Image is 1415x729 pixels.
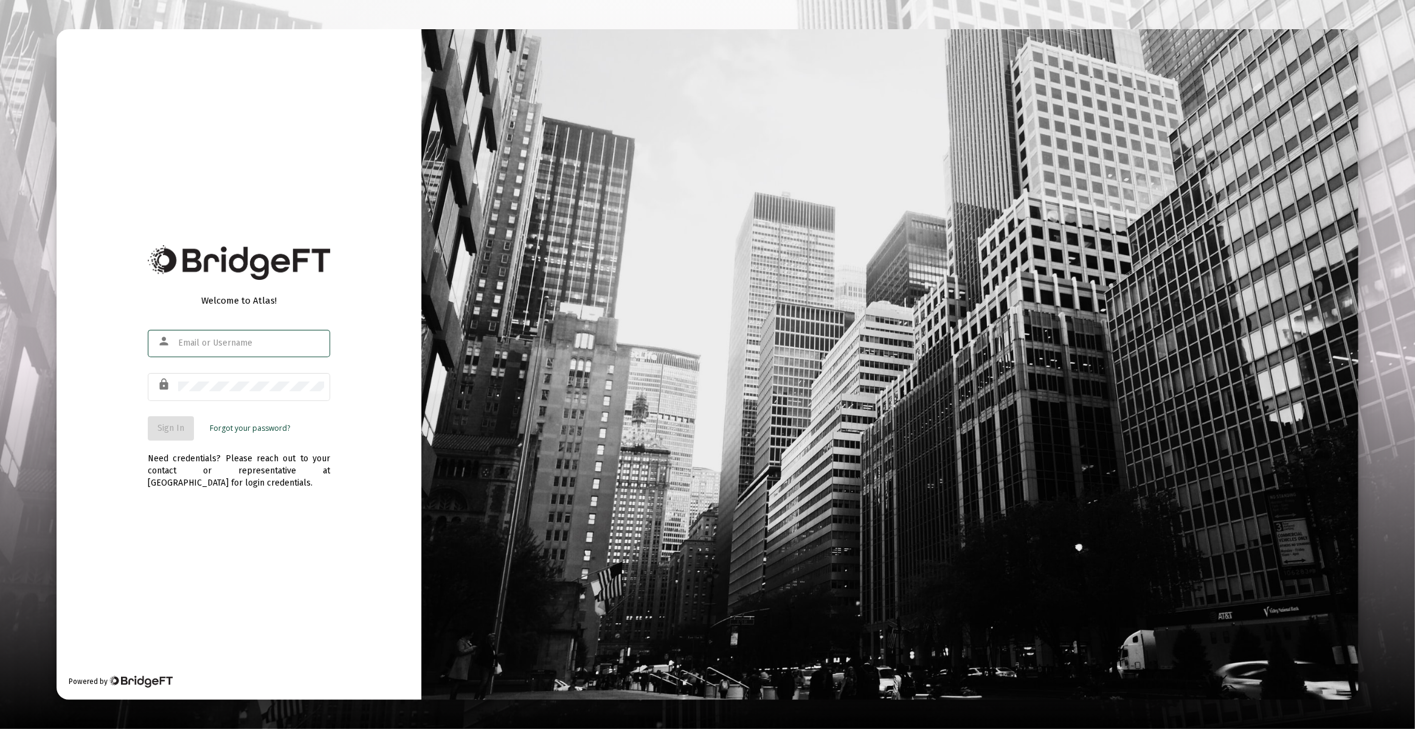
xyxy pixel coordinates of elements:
[148,295,330,307] div: Welcome to Atlas!
[148,245,330,280] img: Bridge Financial Technology Logo
[157,423,184,433] span: Sign In
[69,675,173,688] div: Powered by
[148,441,330,489] div: Need credentials? Please reach out to your contact or representative at [GEOGRAPHIC_DATA] for log...
[109,675,173,688] img: Bridge Financial Technology Logo
[157,377,172,392] mat-icon: lock
[148,416,194,441] button: Sign In
[178,338,324,348] input: Email or Username
[157,334,172,349] mat-icon: person
[210,422,290,434] a: Forgot your password?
